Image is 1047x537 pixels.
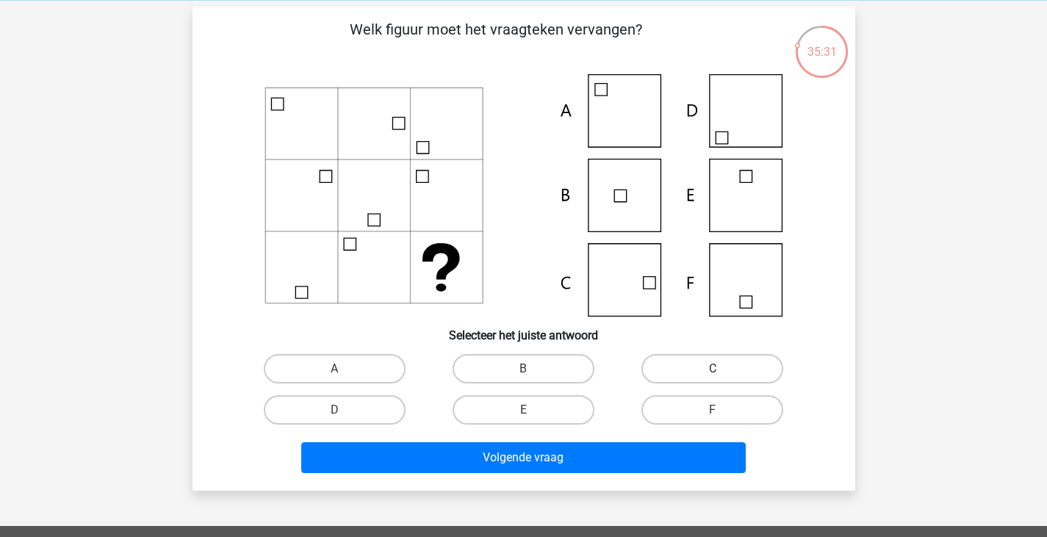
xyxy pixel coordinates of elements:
[453,395,594,425] label: E
[216,18,777,62] p: Welk figuur moet het vraagteken vervangen?
[301,442,746,473] button: Volgende vraag
[264,395,406,425] label: D
[794,24,849,61] div: 35:31
[453,354,594,383] label: B
[216,317,832,342] h6: Selecteer het juiste antwoord
[264,354,406,383] label: A
[641,395,783,425] label: F
[641,354,783,383] label: C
